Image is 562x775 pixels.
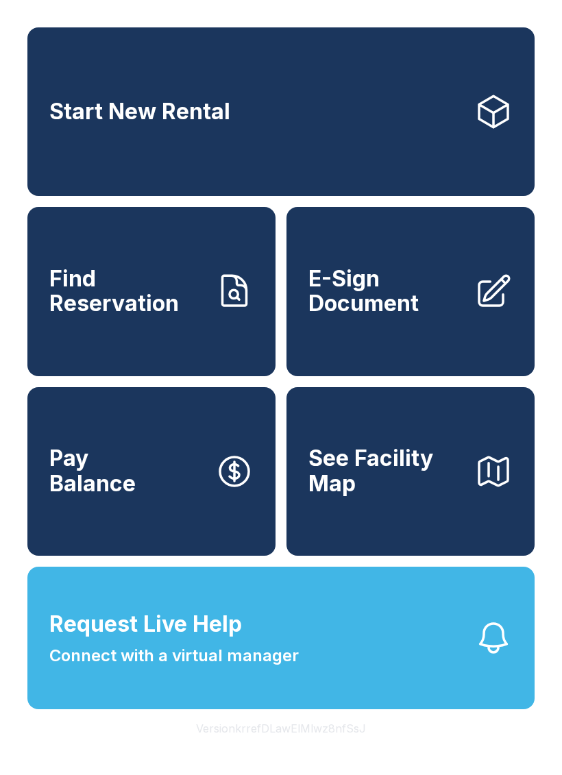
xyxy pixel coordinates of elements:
button: VersionkrrefDLawElMlwz8nfSsJ [185,709,377,748]
span: Start New Rental [49,99,230,125]
a: E-Sign Document [286,207,535,376]
span: See Facility Map [308,446,463,496]
span: Request Live Help [49,608,242,641]
span: E-Sign Document [308,267,463,317]
a: Find Reservation [27,207,276,376]
button: Request Live HelpConnect with a virtual manager [27,567,535,709]
a: Start New Rental [27,27,535,196]
span: Connect with a virtual manager [49,643,299,668]
span: Pay Balance [49,446,136,496]
button: PayBalance [27,387,276,556]
button: See Facility Map [286,387,535,556]
span: Find Reservation [49,267,204,317]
